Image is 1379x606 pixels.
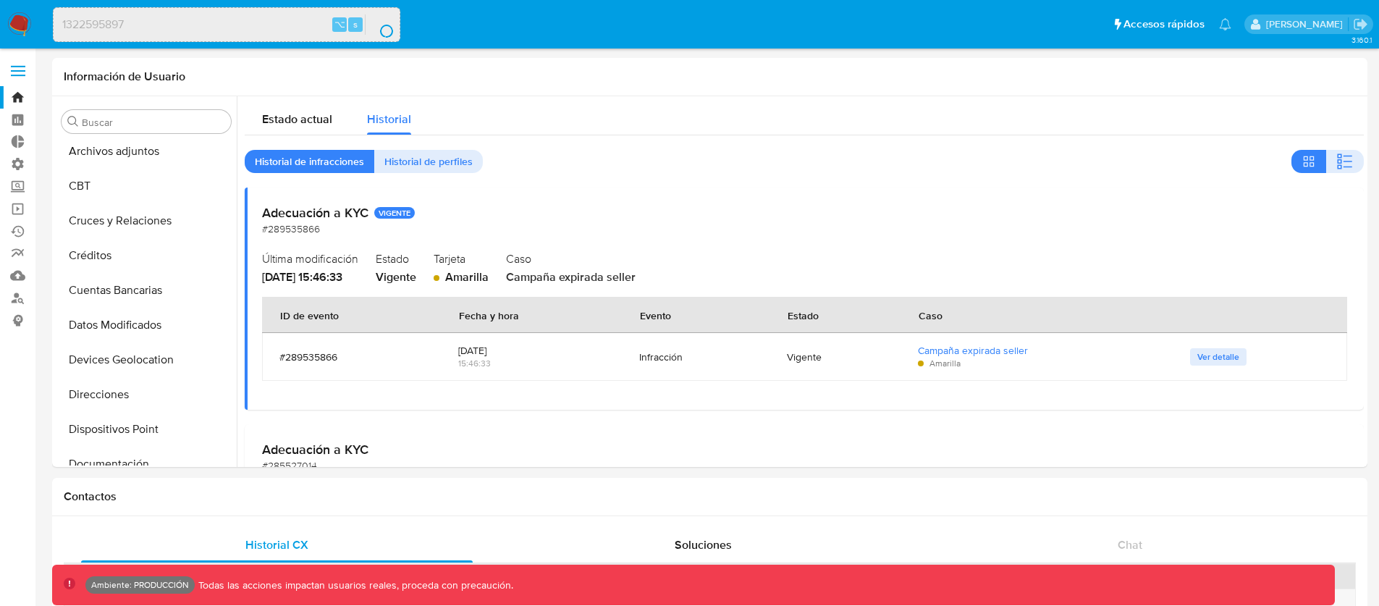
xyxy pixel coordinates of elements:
input: Buscar [82,116,225,129]
button: Direcciones [56,377,237,412]
h1: Contactos [64,489,1356,504]
span: Chat [1118,536,1142,553]
span: Historial CX [245,536,308,553]
p: Todas las acciones impactan usuarios reales, proceda con precaución. [195,578,513,592]
button: Devices Geolocation [56,342,237,377]
span: Accesos rápidos [1123,17,1205,32]
a: Notificaciones [1219,18,1231,30]
p: marcoezequiel.morales@mercadolibre.com [1266,17,1348,31]
button: Archivos adjuntos [56,134,237,169]
input: Buscar usuario o caso... [54,15,400,34]
button: Cruces y Relaciones [56,203,237,238]
button: Buscar [67,116,79,127]
button: Dispositivos Point [56,412,237,447]
button: search-icon [365,14,395,35]
h1: Información de Usuario [64,70,185,84]
button: Cuentas Bancarias [56,273,237,308]
button: Créditos [56,238,237,273]
button: Documentación [56,447,237,481]
button: CBT [56,169,237,203]
span: ⌥ [334,17,345,31]
span: Soluciones [675,536,732,553]
button: Datos Modificados [56,308,237,342]
span: s [353,17,358,31]
a: Salir [1353,17,1368,32]
p: Ambiente: PRODUCCIÓN [91,582,189,588]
